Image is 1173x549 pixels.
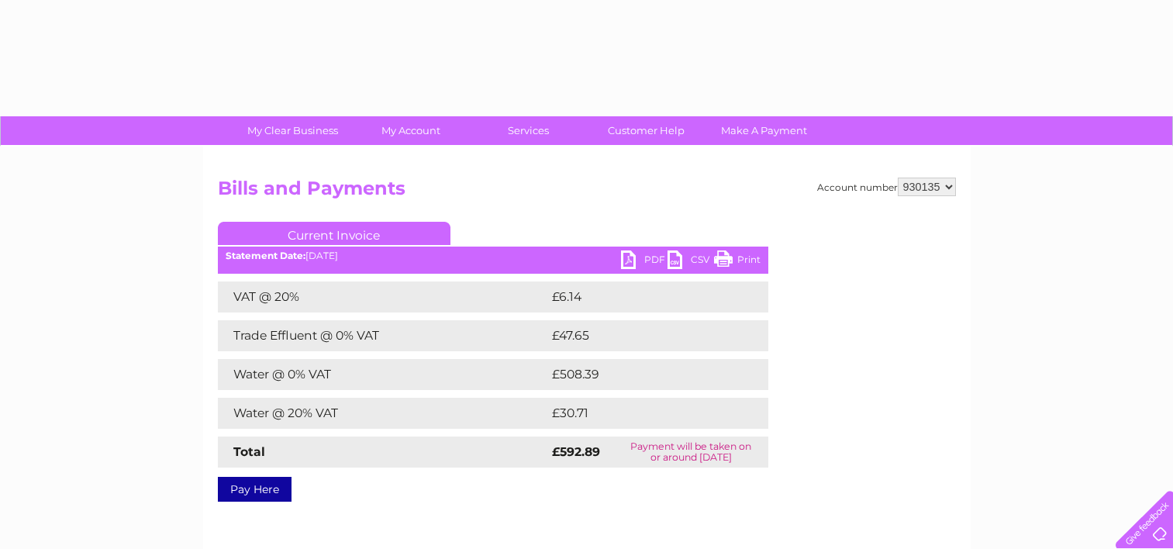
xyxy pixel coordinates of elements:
strong: Total [233,444,265,459]
a: Services [464,116,592,145]
a: Customer Help [582,116,710,145]
a: Current Invoice [218,222,450,245]
div: Account number [817,178,956,196]
a: PDF [621,250,668,273]
a: Make A Payment [700,116,828,145]
a: My Account [347,116,474,145]
div: [DATE] [218,250,768,261]
td: £47.65 [548,320,736,351]
td: £6.14 [548,281,730,312]
td: £30.71 [548,398,736,429]
a: Print [714,250,761,273]
a: My Clear Business [229,116,357,145]
td: Trade Effluent @ 0% VAT [218,320,548,351]
td: Payment will be taken on or around [DATE] [614,437,768,468]
h2: Bills and Payments [218,178,956,207]
b: Statement Date: [226,250,305,261]
td: Water @ 20% VAT [218,398,548,429]
td: VAT @ 20% [218,281,548,312]
td: Water @ 0% VAT [218,359,548,390]
td: £508.39 [548,359,741,390]
a: Pay Here [218,477,292,502]
a: CSV [668,250,714,273]
strong: £592.89 [552,444,600,459]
